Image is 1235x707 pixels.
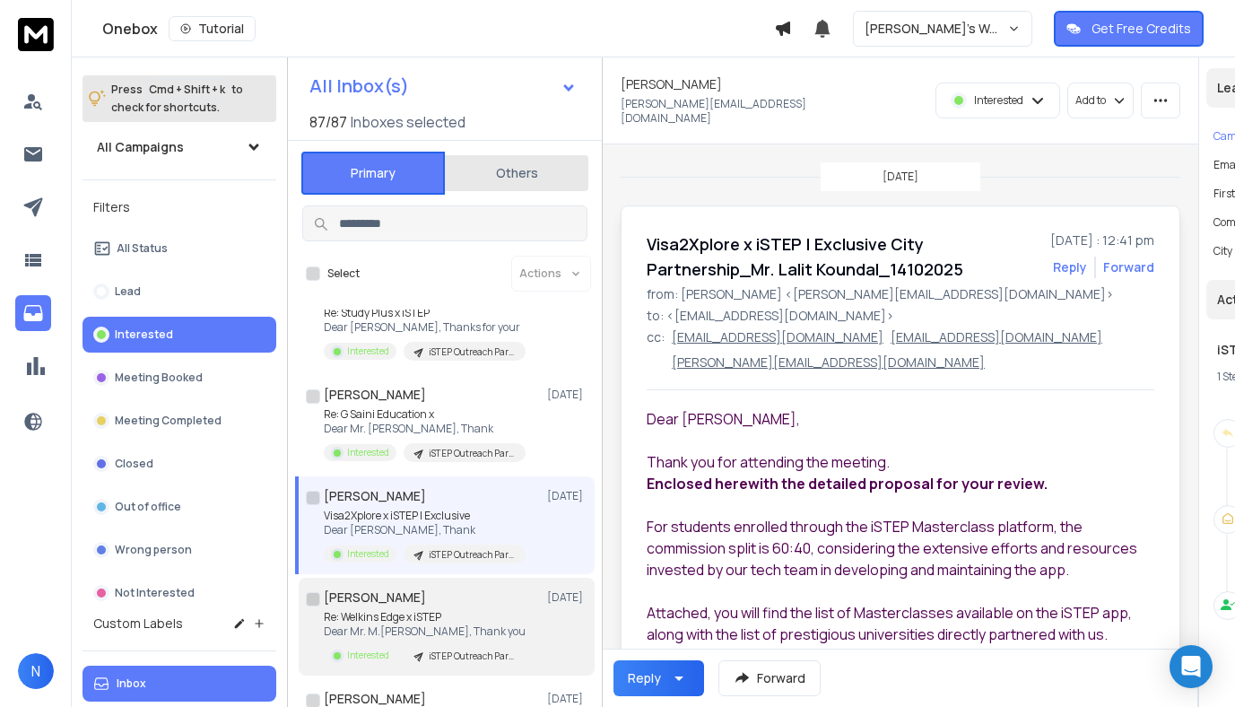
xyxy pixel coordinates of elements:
p: to: <[EMAIL_ADDRESS][DOMAIN_NAME]> [647,307,1154,325]
button: N [18,653,54,689]
h1: [PERSON_NAME] [324,589,426,607]
span: 87 / 87 [309,111,347,133]
p: Lead [115,284,141,299]
p: Interested [974,93,1023,108]
button: Out of office [83,489,276,525]
p: [EMAIL_ADDRESS][DOMAIN_NAME] [891,328,1102,346]
p: Re: Study Plus x iSTEP [324,306,526,320]
p: [DATE] [547,489,587,503]
p: [DATE] [883,170,918,184]
p: All Status [117,241,168,256]
button: All Status [83,231,276,266]
p: [PERSON_NAME][EMAIL_ADDRESS][DOMAIN_NAME] [672,353,985,371]
p: Press to check for shortcuts. [111,81,243,117]
button: Reply [613,660,704,696]
button: Inbox [83,666,276,702]
p: [EMAIL_ADDRESS][DOMAIN_NAME] [672,328,883,346]
button: Primary [301,152,445,195]
button: All Inbox(s) [295,68,591,104]
div: Forward [1103,258,1154,276]
button: Interested [83,317,276,353]
div: Onebox [102,16,774,41]
p: Interested [347,345,389,358]
button: Meeting Completed [83,403,276,439]
button: Meeting Booked [83,360,276,396]
p: Closed [115,457,153,471]
p: Dear Mr. M.[PERSON_NAME], Thank you [324,624,526,639]
p: Re: G Saini Education x [324,407,526,422]
h1: [PERSON_NAME] [324,487,426,505]
h1: [PERSON_NAME] [324,386,426,404]
p: cc: [647,328,665,371]
p: Dear [PERSON_NAME], Thanks for your [324,320,526,335]
button: Lead [83,274,276,310]
h1: [PERSON_NAME] [621,75,722,93]
button: Others [445,153,588,193]
button: Forward [718,660,821,696]
p: [DATE] [547,692,587,706]
div: Reply [628,669,661,687]
button: Not Interested [83,575,276,611]
p: Interested [347,446,389,459]
h1: Visa2Xplore x iSTEP | Exclusive City Partnership_Mr. Lalit Koundal_14102025 [647,231,1039,282]
div: Dear [PERSON_NAME], Thank you for attending the meeting. [647,408,1140,473]
p: Wrong person [115,543,192,557]
button: Get Free Credits [1054,11,1204,47]
p: Re: Welkins Edge x iSTEP [324,610,526,624]
p: Meeting Completed [115,414,222,428]
p: Meeting Booked [115,371,203,385]
p: Not Interested [115,586,195,600]
p: [PERSON_NAME][EMAIL_ADDRESS][DOMAIN_NAME] [621,97,895,126]
div: For students enrolled through the iSTEP Masterclass platform, the commission split is 60:40, cons... [647,408,1140,645]
p: iSTEP Outreach Partner [429,345,515,359]
p: Get Free Credits [1091,20,1191,38]
button: All Campaigns [83,129,276,165]
p: from: [PERSON_NAME] <[PERSON_NAME][EMAIL_ADDRESS][DOMAIN_NAME]> [647,285,1154,303]
h3: Custom Labels [93,615,183,633]
b: Enclosed herewith the detailed proposal for your review. [647,474,1048,493]
p: iSTEP Outreach Partner [429,548,515,562]
p: Out of office [115,500,181,514]
p: Interested [347,547,389,561]
p: Dear [PERSON_NAME], Thank [324,523,526,537]
p: [DATE] : 12:41 pm [1050,231,1154,249]
label: Select [327,266,360,281]
p: [DATE] [547,590,587,605]
div: Open Intercom Messenger [1170,645,1213,688]
p: city [1213,244,1232,258]
p: Add to [1075,93,1106,108]
button: Reply [1053,258,1087,276]
span: Cmd + Shift + k [146,79,228,100]
h3: Filters [83,195,276,220]
p: iSTEP Outreach Partner [429,447,515,460]
h1: All Campaigns [97,138,184,156]
p: Interested [115,327,173,342]
h3: Inboxes selected [351,111,465,133]
p: Dear Mr. [PERSON_NAME], Thank [324,422,526,436]
p: Visa2Xplore x iSTEP | Exclusive [324,509,526,523]
p: Inbox [117,676,146,691]
p: iSTEP Outreach Partner [429,650,515,663]
p: [PERSON_NAME]'s Workspace [865,20,1007,38]
button: Wrong person [83,532,276,568]
button: Closed [83,446,276,482]
h1: All Inbox(s) [309,77,409,95]
button: Tutorial [169,16,256,41]
p: [DATE] [547,388,587,402]
p: Interested [347,649,389,662]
